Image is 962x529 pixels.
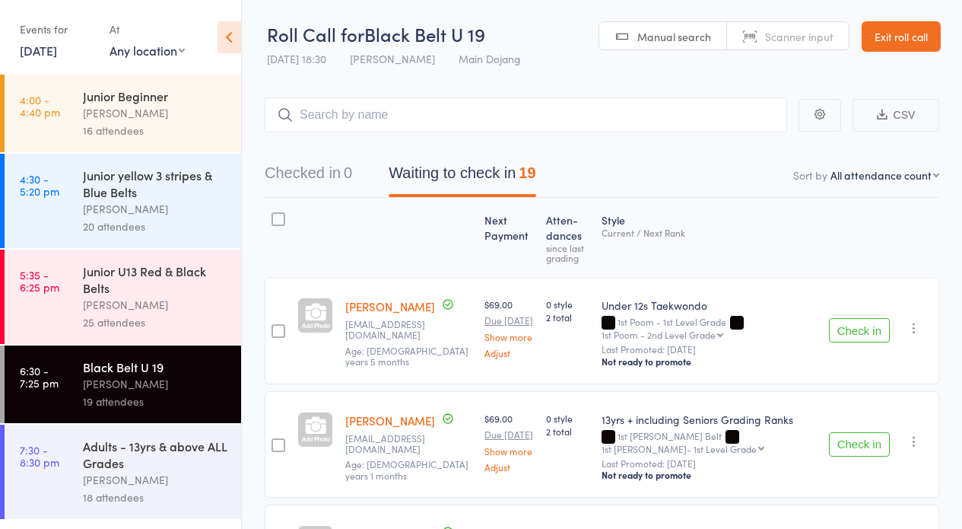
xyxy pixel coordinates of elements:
[83,314,228,331] div: 25 attendees
[602,444,757,454] div: 1st [PERSON_NAME]- 1st Level Grade
[595,205,823,270] div: Style
[350,51,435,66] span: [PERSON_NAME]
[829,432,890,457] button: Check in
[5,346,241,423] a: 6:30 -7:25 pmBlack Belt U 19[PERSON_NAME]19 attendees
[484,446,534,456] a: Show more
[852,99,939,132] button: CSV
[602,412,817,427] div: 13yrs + including Seniors Grading Ranks
[20,365,59,389] time: 6:30 - 7:25 pm
[110,17,185,42] div: At
[546,311,589,323] span: 2 total
[364,21,485,46] span: Black Belt U 19
[484,429,534,440] small: Due [DATE]
[765,29,833,44] span: Scanner input
[602,298,817,313] div: Under 12s Taekwondo
[20,17,94,42] div: Events for
[265,97,787,132] input: Search by name
[830,167,932,183] div: All attendance count
[20,444,59,468] time: 7:30 - 8:30 pm
[345,413,435,429] a: [PERSON_NAME]
[83,88,228,104] div: Junior Beginner
[459,51,521,66] span: Main Dojang
[5,250,241,344] a: 5:35 -6:25 pmJunior U13 Red & Black Belts[PERSON_NAME]25 attendees
[602,330,716,339] div: 1st Poom - 2nd Level Grade
[345,433,472,455] small: swalteritunes@gmail.com
[829,318,890,343] button: Check in
[83,375,228,393] div: [PERSON_NAME]
[484,462,534,472] a: Adjust
[344,164,352,181] div: 0
[345,457,468,481] span: Age: [DEMOGRAPHIC_DATA] years 1 months
[484,332,534,342] a: Show more
[110,42,185,59] div: Any location
[602,458,817,469] small: Last Promoted: [DATE]
[602,344,817,355] small: Last Promoted: [DATE]
[83,167,228,200] div: Junior yellow 3 stripes & Blue Belts
[602,228,817,237] div: Current / Next Rank
[637,29,711,44] span: Manual search
[602,469,817,481] div: Not ready to promote
[546,243,589,263] div: since last grading
[267,21,364,46] span: Roll Call for
[5,154,241,248] a: 4:30 -5:20 pmJunior yellow 3 stripes & Blue Belts[PERSON_NAME]20 attendees
[83,104,228,122] div: [PERSON_NAME]
[484,348,534,358] a: Adjust
[83,471,228,489] div: [PERSON_NAME]
[602,431,817,454] div: 1st [PERSON_NAME] Belt
[345,319,472,341] small: Neenuabraham85@gmail.com
[20,42,57,59] a: [DATE]
[546,298,589,311] span: 0 style
[83,359,228,375] div: Black Belt U 19
[345,344,468,368] span: Age: [DEMOGRAPHIC_DATA] years 5 months
[519,164,535,181] div: 19
[602,317,817,339] div: 1st Poom - 1st Level Grade
[5,75,241,152] a: 4:00 -4:40 pmJunior Beginner[PERSON_NAME]16 attendees
[83,296,228,314] div: [PERSON_NAME]
[83,263,228,296] div: Junior U13 Red & Black Belts
[602,355,817,368] div: Not ready to promote
[389,157,535,197] button: Waiting to check in19
[862,21,941,52] a: Exit roll call
[345,298,435,314] a: [PERSON_NAME]
[546,412,589,425] span: 0 style
[478,205,540,270] div: Next Payment
[265,157,352,197] button: Checked in0
[540,205,595,270] div: Atten­dances
[83,489,228,506] div: 18 attendees
[546,425,589,438] span: 2 total
[83,122,228,139] div: 16 attendees
[484,315,534,326] small: Due [DATE]
[20,173,59,197] time: 4:30 - 5:20 pm
[267,51,326,66] span: [DATE] 18:30
[83,200,228,218] div: [PERSON_NAME]
[20,269,59,293] time: 5:35 - 6:25 pm
[20,94,60,118] time: 4:00 - 4:40 pm
[484,412,534,472] div: $69.00
[83,393,228,410] div: 19 attendees
[83,438,228,471] div: Adults - 13yrs & above ALL Grades
[83,218,228,235] div: 20 attendees
[793,167,827,183] label: Sort by
[484,298,534,358] div: $69.00
[5,425,241,519] a: 7:30 -8:30 pmAdults - 13yrs & above ALL Grades[PERSON_NAME]18 attendees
